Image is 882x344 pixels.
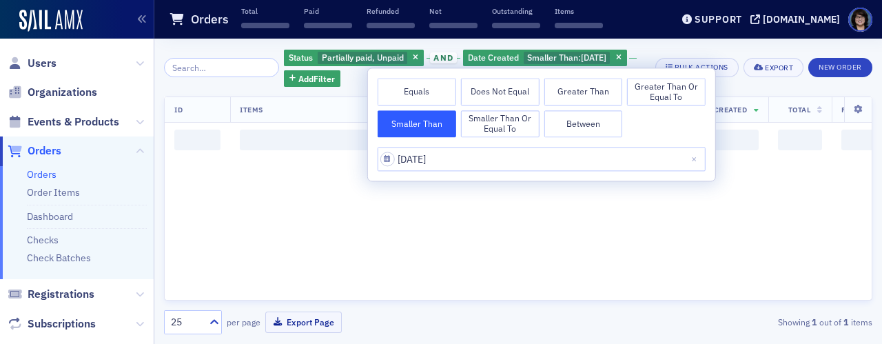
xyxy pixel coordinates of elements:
p: Paid [304,6,352,16]
span: Subscriptions [28,316,96,332]
a: Users [8,56,57,71]
a: Checks [27,234,59,246]
button: Smaller Than [378,110,456,138]
span: Partially paid, Unpaid [322,52,404,63]
div: [DOMAIN_NAME] [763,13,840,26]
span: Users [28,56,57,71]
p: Total [241,6,289,16]
span: Status [289,52,313,63]
div: Partially paid, Unpaid [284,50,424,67]
span: Profile [848,8,872,32]
button: Bulk Actions [655,58,739,77]
span: [DATE] [581,52,606,63]
label: per page [227,316,260,328]
span: Add Filter [298,72,335,85]
a: Check Batches [27,252,91,264]
div: 4/30/2025 [463,50,627,67]
span: Total [788,105,811,114]
button: Does Not Equal [461,78,540,105]
button: Export [743,58,803,77]
strong: 1 [841,316,851,328]
div: Support [695,13,742,26]
button: Export Page [265,312,342,333]
span: ‌ [778,130,822,150]
div: Showing out of items [646,316,872,328]
a: Organizations [8,85,97,100]
span: ‌ [174,130,220,150]
button: and [427,52,461,63]
p: Net [429,6,478,16]
span: ‌ [693,130,759,150]
button: Close [687,148,706,172]
a: Order Items [27,186,80,199]
div: Export [765,64,793,72]
span: Organizations [28,85,97,100]
h1: Orders [191,11,229,28]
span: ‌ [841,130,882,150]
p: Refunded [367,6,415,16]
button: Greater Than [544,78,622,105]
span: ‌ [240,130,413,150]
button: New Order [808,58,872,77]
span: Date Created [693,105,747,114]
span: Items [240,105,263,114]
span: Events & Products [28,114,119,130]
span: ‌ [304,23,352,28]
a: New Order [808,60,872,72]
button: AddFilter [284,70,340,88]
button: Between [544,110,622,138]
span: Date Created [468,52,519,63]
span: ‌ [492,23,540,28]
input: Search… [164,58,279,77]
a: Orders [8,143,61,159]
button: Smaller Than or Equal To [461,110,540,138]
img: SailAMX [19,10,83,32]
span: and [430,52,457,63]
p: Items [555,6,603,16]
p: Outstanding [492,6,540,16]
span: ‌ [555,23,603,28]
a: Events & Products [8,114,119,130]
span: ‌ [367,23,415,28]
span: ‌ [429,23,478,28]
span: ‌ [241,23,289,28]
button: [DOMAIN_NAME] [750,14,845,24]
a: Orders [27,168,57,181]
a: Subscriptions [8,316,96,332]
div: Bulk Actions [675,63,728,71]
span: Registrations [28,287,94,302]
a: Registrations [8,287,94,302]
button: Greater Than or Equal To [627,78,706,105]
span: Payments [841,105,881,114]
a: Dashboard [27,210,73,223]
button: Equals [378,78,456,105]
div: 25 [171,315,201,330]
input: MM/DD/YYYY [378,148,706,172]
span: Orders [28,143,61,159]
span: ID [174,105,183,114]
span: Smaller Than : [527,52,581,63]
strong: 1 [810,316,819,328]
